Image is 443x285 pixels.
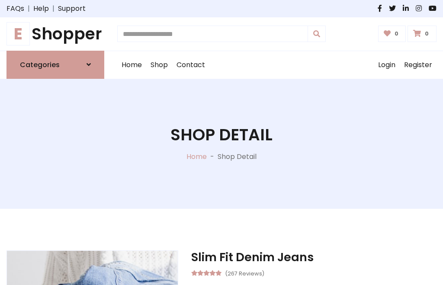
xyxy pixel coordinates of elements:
a: Register [400,51,437,79]
h1: Shop Detail [170,125,273,145]
a: Home [186,152,207,162]
a: FAQs [6,3,24,14]
span: E [6,22,30,45]
a: Support [58,3,86,14]
a: 0 [408,26,437,42]
small: (267 Reviews) [225,268,264,278]
a: Home [117,51,146,79]
span: 0 [423,30,431,38]
span: | [49,3,58,14]
span: 0 [392,30,401,38]
h1: Shopper [6,24,104,44]
p: Shop Detail [218,152,257,162]
a: Login [374,51,400,79]
a: 0 [378,26,406,42]
a: EShopper [6,24,104,44]
p: - [207,152,218,162]
h3: Slim Fit Denim Jeans [191,250,437,264]
a: Shop [146,51,172,79]
a: Categories [6,51,104,79]
span: | [24,3,33,14]
h6: Categories [20,61,60,69]
a: Help [33,3,49,14]
a: Contact [172,51,209,79]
